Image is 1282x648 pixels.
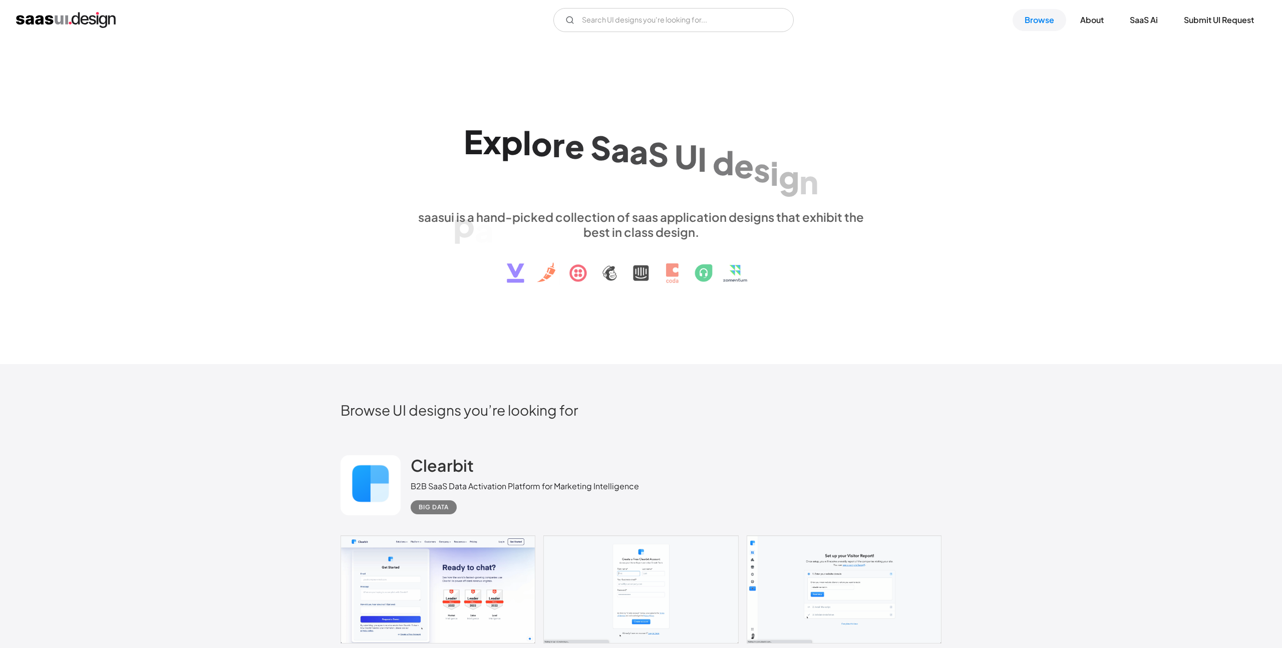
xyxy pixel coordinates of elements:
[698,140,707,179] div: I
[629,132,648,171] div: a
[341,401,941,419] h2: Browse UI designs you’re looking for
[713,143,734,182] div: d
[648,135,669,173] div: S
[611,130,629,169] div: a
[16,12,116,28] a: home
[590,128,611,167] div: S
[523,123,531,162] div: l
[779,158,799,197] div: g
[501,123,523,161] div: p
[553,8,794,32] input: Search UI designs you're looking for...
[734,147,754,185] div: e
[483,122,501,161] div: x
[754,150,770,189] div: s
[552,125,565,164] div: r
[411,122,871,199] h1: Explore SaaS UI design patterns & interactions.
[565,127,584,165] div: e
[475,210,493,249] div: a
[411,209,871,239] div: saasui is a hand-picked collection of saas application designs that exhibit the best in class des...
[531,124,552,163] div: o
[1068,9,1116,31] a: About
[1118,9,1170,31] a: SaaS Ai
[411,480,639,492] div: B2B SaaS Data Activation Platform for Marketing Intelligence
[464,122,483,161] div: E
[799,162,818,201] div: n
[770,154,779,192] div: i
[1013,9,1066,31] a: Browse
[453,205,475,244] div: p
[411,455,474,475] h2: Clearbit
[1172,9,1266,31] a: Submit UI Request
[419,501,449,513] div: Big Data
[489,239,793,291] img: text, icon, saas logo
[675,137,698,176] div: U
[553,8,794,32] form: Email Form
[411,455,474,480] a: Clearbit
